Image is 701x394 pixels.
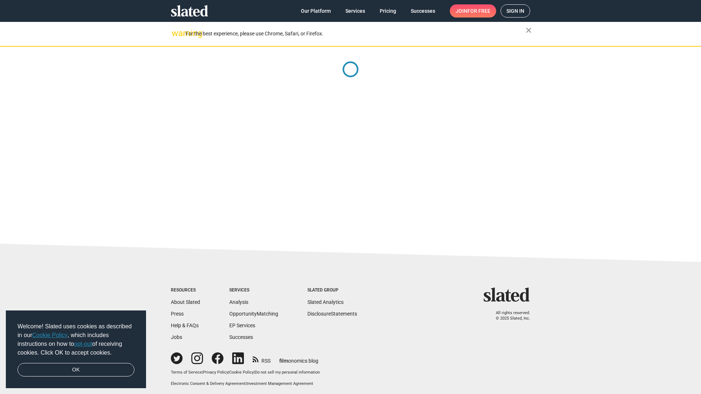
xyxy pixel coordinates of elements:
[171,370,202,375] a: Terms of Service
[307,299,344,305] a: Slated Analytics
[172,29,180,38] mat-icon: warning
[229,334,253,340] a: Successes
[202,370,203,375] span: |
[374,4,402,18] a: Pricing
[506,5,524,17] span: Sign in
[254,370,255,375] span: |
[74,341,92,347] a: opt-out
[6,310,146,389] div: cookieconsent
[456,4,490,18] span: Join
[203,370,228,375] a: Privacy Policy
[32,332,68,338] a: Cookie Policy
[171,299,200,305] a: About Slated
[229,370,254,375] a: Cookie Policy
[245,381,246,386] span: |
[171,287,200,293] div: Resources
[18,363,134,377] a: dismiss cookie message
[340,4,371,18] a: Services
[411,4,435,18] span: Successes
[405,4,441,18] a: Successes
[229,287,278,293] div: Services
[253,353,271,364] a: RSS
[229,311,278,317] a: OpportunityMatching
[171,334,182,340] a: Jobs
[279,352,318,364] a: filmonomics blog
[307,287,357,293] div: Slated Group
[524,26,533,35] mat-icon: close
[279,358,288,364] span: film
[229,322,255,328] a: EP Services
[185,29,526,39] div: For the best experience, please use Chrome, Safari, or Firefox.
[228,370,229,375] span: |
[246,381,313,386] a: Investment Management Agreement
[488,310,530,321] p: All rights reserved. © 2025 Slated, Inc.
[171,322,199,328] a: Help & FAQs
[171,381,245,386] a: Electronic Consent & Delivery Agreement
[295,4,337,18] a: Our Platform
[501,4,530,18] a: Sign in
[450,4,496,18] a: Joinfor free
[171,311,184,317] a: Press
[467,4,490,18] span: for free
[380,4,396,18] span: Pricing
[301,4,331,18] span: Our Platform
[345,4,365,18] span: Services
[18,322,134,357] span: Welcome! Slated uses cookies as described in our , which includes instructions on how to of recei...
[229,299,248,305] a: Analysis
[255,370,320,375] button: Do not sell my personal information
[307,311,357,317] a: DisclosureStatements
